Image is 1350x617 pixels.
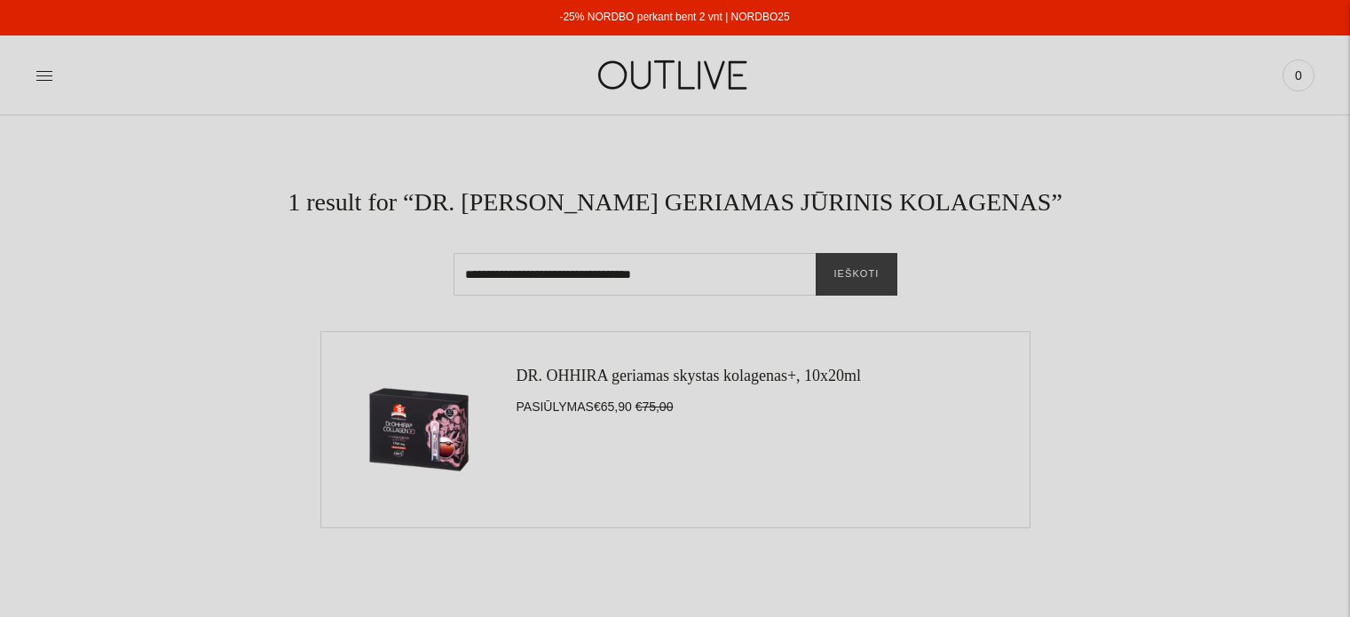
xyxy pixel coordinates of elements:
[636,399,674,414] s: €75,00
[559,11,789,23] a: -25% NORDBO perkant bent 2 vnt | NORDBO25
[71,186,1279,218] h1: 1 result for “DR. [PERSON_NAME] GERIAMAS JŪRINIS KOLAGENAS”
[816,253,896,296] button: Ieškoti
[564,44,786,106] img: OUTLIVE
[594,399,632,414] span: €65,90
[1283,56,1314,95] a: 0
[1286,63,1311,88] span: 0
[517,350,862,510] div: PASIŪLYMAS
[517,367,862,384] a: DR. OHHIRA geriamas skystas kolagenas+, 10x20ml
